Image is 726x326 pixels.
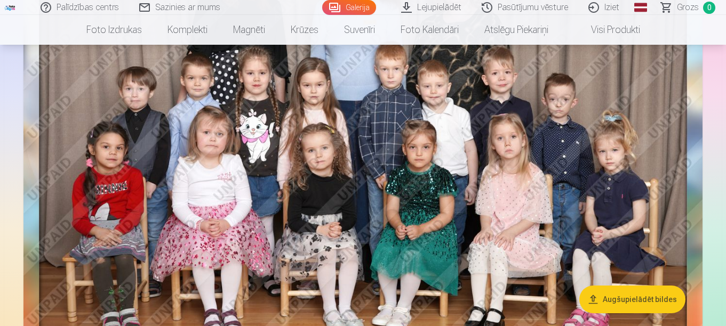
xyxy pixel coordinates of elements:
[677,1,699,14] span: Grozs
[74,15,155,45] a: Foto izdrukas
[561,15,653,45] a: Visi produkti
[4,4,16,11] img: /fa1
[155,15,220,45] a: Komplekti
[220,15,278,45] a: Magnēti
[703,2,715,14] span: 0
[579,286,685,313] button: Augšupielādēt bildes
[278,15,331,45] a: Krūzes
[388,15,472,45] a: Foto kalendāri
[331,15,388,45] a: Suvenīri
[472,15,561,45] a: Atslēgu piekariņi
